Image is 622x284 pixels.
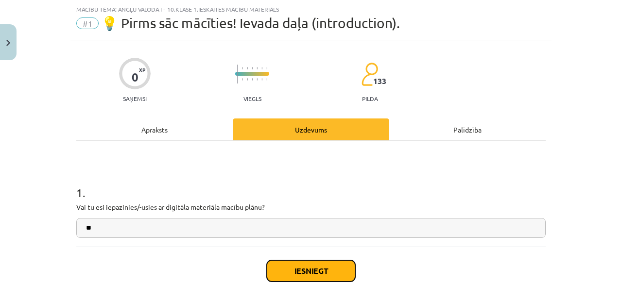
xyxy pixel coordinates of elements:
[252,78,253,81] img: icon-short-line-57e1e144782c952c97e751825c79c345078a6d821885a25fce030b3d8c18986b.svg
[119,95,151,102] p: Saņemsi
[362,95,378,102] p: pilda
[242,78,243,81] img: icon-short-line-57e1e144782c952c97e751825c79c345078a6d821885a25fce030b3d8c18986b.svg
[76,118,233,140] div: Apraksts
[257,78,258,81] img: icon-short-line-57e1e144782c952c97e751825c79c345078a6d821885a25fce030b3d8c18986b.svg
[257,67,258,69] img: icon-short-line-57e1e144782c952c97e751825c79c345078a6d821885a25fce030b3d8c18986b.svg
[389,118,546,140] div: Palīdzība
[247,78,248,81] img: icon-short-line-57e1e144782c952c97e751825c79c345078a6d821885a25fce030b3d8c18986b.svg
[76,17,99,29] span: #1
[101,15,400,31] span: 💡 Pirms sāc mācīties! Ievada daļa (introduction).
[233,118,389,140] div: Uzdevums
[237,65,238,84] img: icon-long-line-d9ea69661e0d244f92f715978eff75569469978d946b2353a9bb055b3ed8787d.svg
[132,70,138,84] div: 0
[266,78,267,81] img: icon-short-line-57e1e144782c952c97e751825c79c345078a6d821885a25fce030b3d8c18986b.svg
[242,67,243,69] img: icon-short-line-57e1e144782c952c97e751825c79c345078a6d821885a25fce030b3d8c18986b.svg
[361,62,378,86] img: students-c634bb4e5e11cddfef0936a35e636f08e4e9abd3cc4e673bd6f9a4125e45ecb1.svg
[252,67,253,69] img: icon-short-line-57e1e144782c952c97e751825c79c345078a6d821885a25fce030b3d8c18986b.svg
[76,202,546,212] p: Vai tu esi iepazinies/-usies ar digitāla materiāla macību plānu?
[139,67,145,72] span: XP
[267,260,355,282] button: Iesniegt
[76,6,546,13] div: Mācību tēma: Angļu valoda i - 10.klase 1.ieskaites mācību materiāls
[243,95,261,102] p: Viegls
[6,40,10,46] img: icon-close-lesson-0947bae3869378f0d4975bcd49f059093ad1ed9edebbc8119c70593378902aed.svg
[76,169,546,199] h1: 1 .
[266,67,267,69] img: icon-short-line-57e1e144782c952c97e751825c79c345078a6d821885a25fce030b3d8c18986b.svg
[247,67,248,69] img: icon-short-line-57e1e144782c952c97e751825c79c345078a6d821885a25fce030b3d8c18986b.svg
[373,77,386,85] span: 133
